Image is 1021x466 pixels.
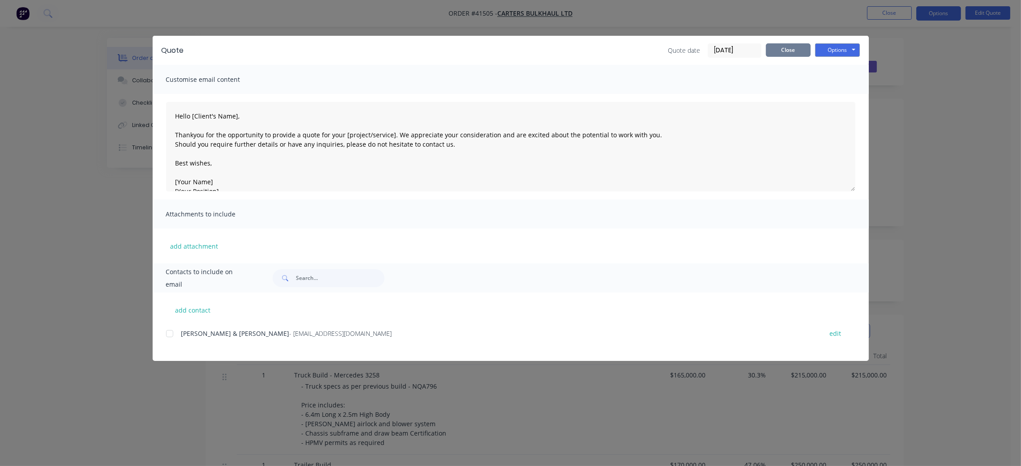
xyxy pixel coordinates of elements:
[166,208,265,220] span: Attachments to include
[668,46,701,55] span: Quote date
[166,73,265,86] span: Customise email content
[166,266,251,291] span: Contacts to include on email
[166,239,223,253] button: add attachment
[181,329,290,338] span: [PERSON_NAME] & [PERSON_NAME]
[162,45,184,56] div: Quote
[766,43,811,57] button: Close
[815,43,860,57] button: Options
[290,329,392,338] span: - [EMAIL_ADDRESS][DOMAIN_NAME]
[166,102,855,191] textarea: Hello [Client's Name], Thankyou for the opportunity to provide a quote for your [project/service]...
[166,303,220,317] button: add contact
[296,269,384,287] input: Search...
[824,327,847,339] button: edit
